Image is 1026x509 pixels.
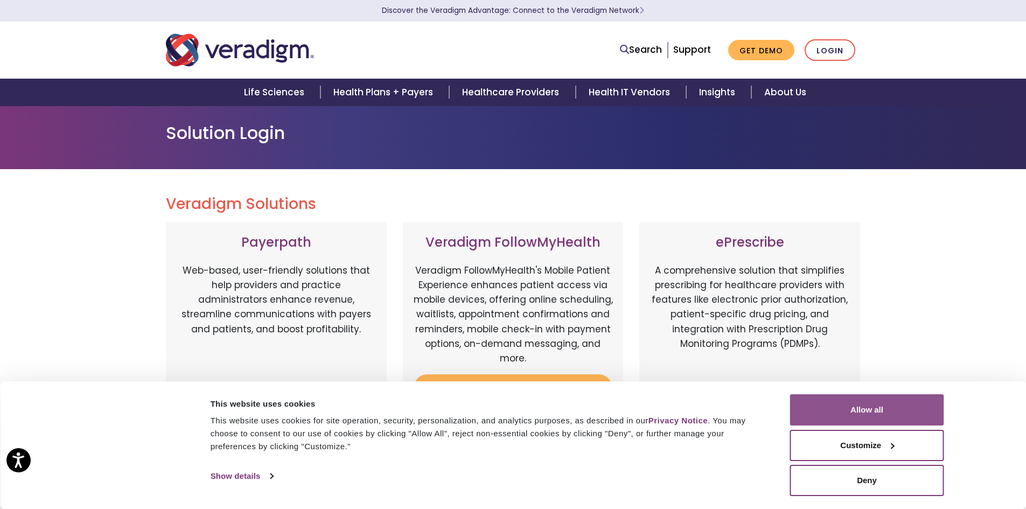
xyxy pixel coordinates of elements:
a: Login [805,39,855,61]
p: Web-based, user-friendly solutions that help providers and practice administrators enhance revenu... [177,263,376,376]
a: Healthcare Providers [449,79,575,106]
a: Health Plans + Payers [320,79,449,106]
div: This website uses cookies [211,398,766,410]
button: Deny [790,465,944,496]
h2: Veradigm Solutions [166,195,861,213]
h3: Veradigm FollowMyHealth [414,235,613,250]
button: Allow all [790,394,944,426]
a: Search [620,43,662,57]
h3: ePrescribe [650,235,849,250]
a: Get Demo [728,40,794,61]
p: A comprehensive solution that simplifies prescribing for healthcare providers with features like ... [650,263,849,376]
span: Learn More [639,5,644,16]
a: Show details [211,468,273,484]
a: Life Sciences [231,79,320,106]
a: Privacy Notice [648,416,708,425]
h1: Solution Login [166,123,861,143]
a: About Us [751,79,819,106]
a: Support [673,43,711,56]
img: Veradigm logo [166,32,314,68]
a: Health IT Vendors [576,79,686,106]
div: This website uses cookies for site operation, security, personalization, and analytics purposes, ... [211,414,766,453]
a: Login to Veradigm FollowMyHealth [414,374,613,409]
h3: Payerpath [177,235,376,250]
button: Customize [790,430,944,461]
a: Discover the Veradigm Advantage: Connect to the Veradigm NetworkLearn More [382,5,644,16]
a: Insights [686,79,751,106]
p: Veradigm FollowMyHealth's Mobile Patient Experience enhances patient access via mobile devices, o... [414,263,613,366]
